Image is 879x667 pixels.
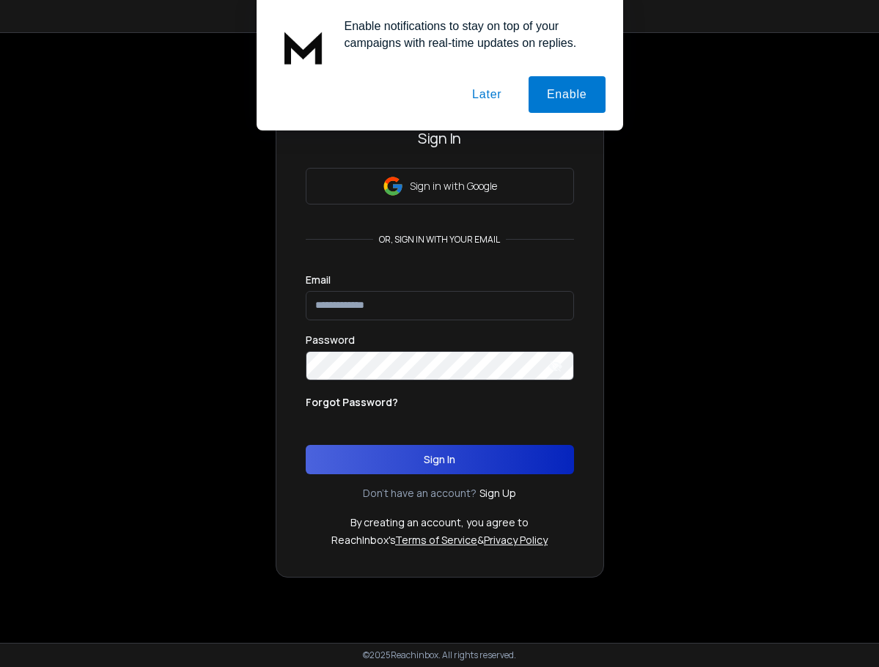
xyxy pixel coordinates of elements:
[306,275,331,285] label: Email
[363,649,516,661] p: © 2025 Reachinbox. All rights reserved.
[331,533,548,548] p: ReachInbox's &
[373,234,506,246] p: or, sign in with your email
[395,533,477,547] a: Terms of Service
[454,76,520,113] button: Later
[479,486,516,501] a: Sign Up
[306,335,355,345] label: Password
[363,486,477,501] p: Don't have an account?
[333,18,606,51] div: Enable notifications to stay on top of your campaigns with real-time updates on replies.
[484,533,548,547] a: Privacy Policy
[306,168,574,204] button: Sign in with Google
[529,76,606,113] button: Enable
[306,445,574,474] button: Sign In
[306,128,574,149] h3: Sign In
[350,515,529,530] p: By creating an account, you agree to
[410,179,497,194] p: Sign in with Google
[274,18,333,76] img: notification icon
[306,395,398,410] p: Forgot Password?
